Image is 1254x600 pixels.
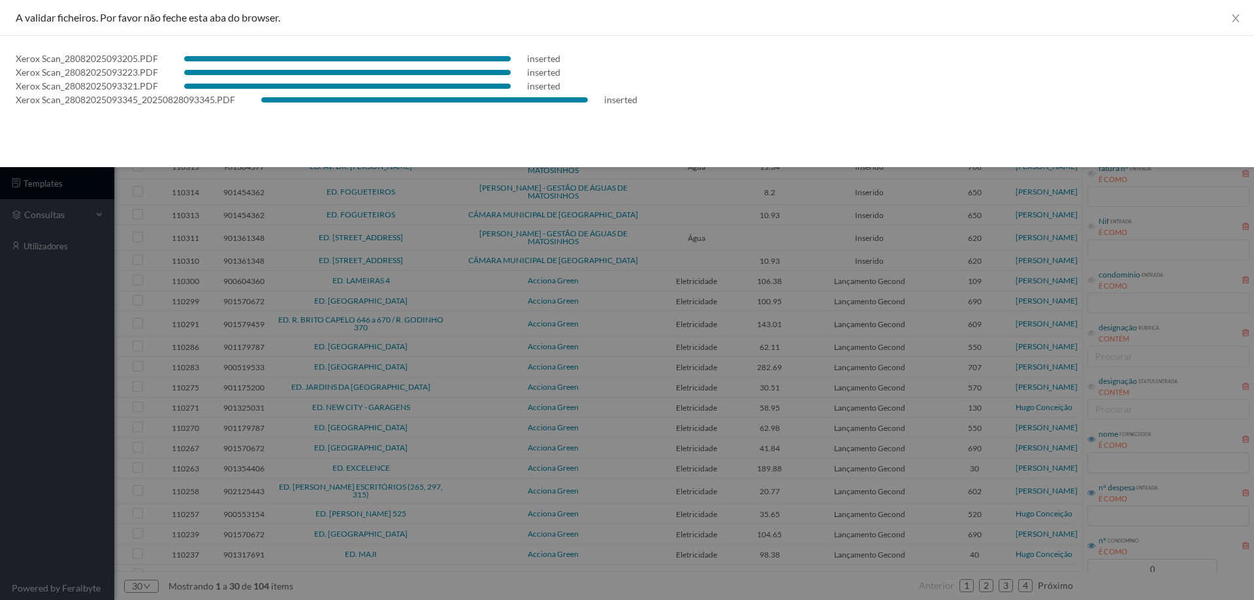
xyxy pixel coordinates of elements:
div: inserted [604,93,637,106]
div: Xerox Scan_28082025093223.PDF [16,65,158,79]
i: icon: close [1230,13,1241,24]
div: Xerox Scan_28082025093321.PDF [16,79,158,93]
div: inserted [527,52,560,65]
div: Xerox Scan_28082025093205.PDF [16,52,158,65]
div: Xerox Scan_28082025093345_20250828093345.PDF [16,93,235,106]
div: inserted [527,65,560,79]
div: inserted [527,79,560,93]
div: A validar ficheiros. Por favor não feche esta aba do browser. [16,10,1238,25]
